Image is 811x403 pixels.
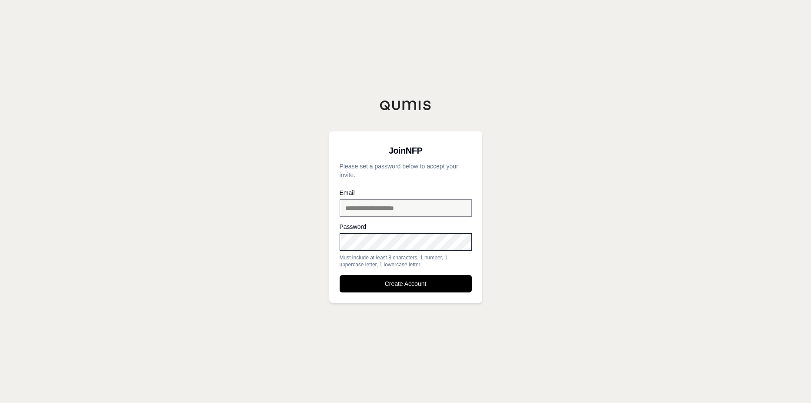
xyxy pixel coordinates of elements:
button: Create Account [340,275,472,292]
img: Qumis [380,100,432,111]
label: Email [340,190,472,196]
label: Password [340,224,472,230]
p: Please set a password below to accept your invite. [340,162,472,179]
div: Must include at least 8 characters, 1 number, 1 uppercase letter, 1 lowercase letter. [340,254,472,268]
h3: Join NFP [340,142,472,159]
